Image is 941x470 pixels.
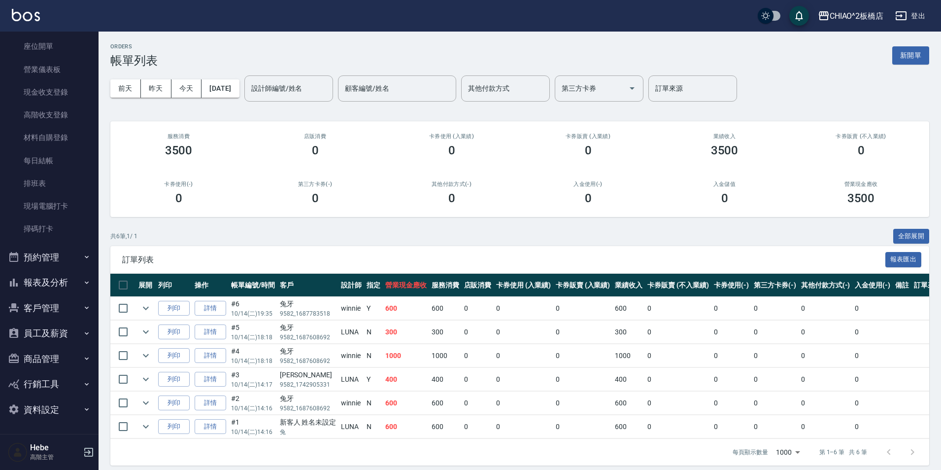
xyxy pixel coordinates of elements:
[852,297,893,320] td: 0
[553,368,613,391] td: 0
[751,368,799,391] td: 0
[892,50,929,60] a: 新開單
[195,396,226,411] a: 詳情
[429,392,462,415] td: 600
[138,348,153,363] button: expand row
[751,297,799,320] td: 0
[4,195,95,217] a: 現場電腦打卡
[4,245,95,270] button: 預約管理
[711,274,752,297] th: 卡券使用(-)
[229,344,277,367] td: #4
[122,255,885,265] span: 訂單列表
[383,321,429,344] td: 300
[494,274,553,297] th: 卡券使用 (入業績)
[494,415,553,438] td: 0
[195,419,226,434] a: 詳情
[711,344,752,367] td: 0
[494,344,553,367] td: 0
[852,368,893,391] td: 0
[138,396,153,410] button: expand row
[277,274,339,297] th: 客戶
[805,181,917,187] h2: 營業現金應收
[429,274,462,297] th: 服務消費
[229,321,277,344] td: #5
[4,321,95,346] button: 員工及薪資
[847,191,875,205] h3: 3500
[612,392,645,415] td: 600
[799,297,853,320] td: 0
[553,274,613,297] th: 卡券販賣 (入業績)
[110,54,158,68] h3: 帳單列表
[645,274,711,297] th: 卡券販賣 (不入業績)
[711,297,752,320] td: 0
[494,368,553,391] td: 0
[4,58,95,81] a: 營業儀表板
[852,415,893,438] td: 0
[532,133,644,140] h2: 卡券販賣 (入業績)
[4,149,95,172] a: 每日結帳
[280,428,336,436] p: 兔
[12,9,40,21] img: Logo
[110,43,158,50] h2: ORDERS
[4,270,95,295] button: 報表及分析
[721,191,728,205] h3: 0
[229,368,277,391] td: #3
[852,274,893,297] th: 入金使用(-)
[158,325,190,340] button: 列印
[312,144,319,157] h3: 0
[338,344,364,367] td: winnie
[819,448,867,457] p: 第 1–6 筆 共 6 筆
[383,274,429,297] th: 營業現金應收
[852,344,893,367] td: 0
[383,368,429,391] td: 400
[733,448,768,457] p: 每頁顯示數量
[885,252,922,267] button: 報表匯出
[711,321,752,344] td: 0
[280,299,336,309] div: 兔牙
[195,348,226,363] a: 詳情
[799,274,853,297] th: 其他付款方式(-)
[462,297,494,320] td: 0
[892,46,929,65] button: 新開單
[192,274,229,297] th: 操作
[751,392,799,415] td: 0
[553,415,613,438] td: 0
[799,415,853,438] td: 0
[645,321,711,344] td: 0
[158,301,190,316] button: 列印
[645,392,711,415] td: 0
[553,392,613,415] td: 0
[158,419,190,434] button: 列印
[585,191,592,205] h3: 0
[751,415,799,438] td: 0
[364,368,383,391] td: Y
[259,133,371,140] h2: 店販消費
[494,297,553,320] td: 0
[553,344,613,367] td: 0
[429,344,462,367] td: 1000
[4,172,95,195] a: 排班表
[280,357,336,365] p: 9582_1687608692
[8,442,28,462] img: Person
[799,344,853,367] td: 0
[799,321,853,344] td: 0
[494,321,553,344] td: 0
[751,344,799,367] td: 0
[395,181,508,187] h2: 其他付款方式(-)
[110,79,141,98] button: 前天
[229,274,277,297] th: 帳單編號/時間
[711,392,752,415] td: 0
[231,380,275,389] p: 10/14 (二) 14:17
[165,144,193,157] h3: 3500
[364,344,383,367] td: N
[751,321,799,344] td: 0
[462,274,494,297] th: 店販消費
[195,325,226,340] a: 詳情
[429,415,462,438] td: 600
[448,191,455,205] h3: 0
[4,346,95,372] button: 商品管理
[612,274,645,297] th: 業績收入
[138,419,153,434] button: expand row
[231,404,275,413] p: 10/14 (二) 14:16
[612,415,645,438] td: 600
